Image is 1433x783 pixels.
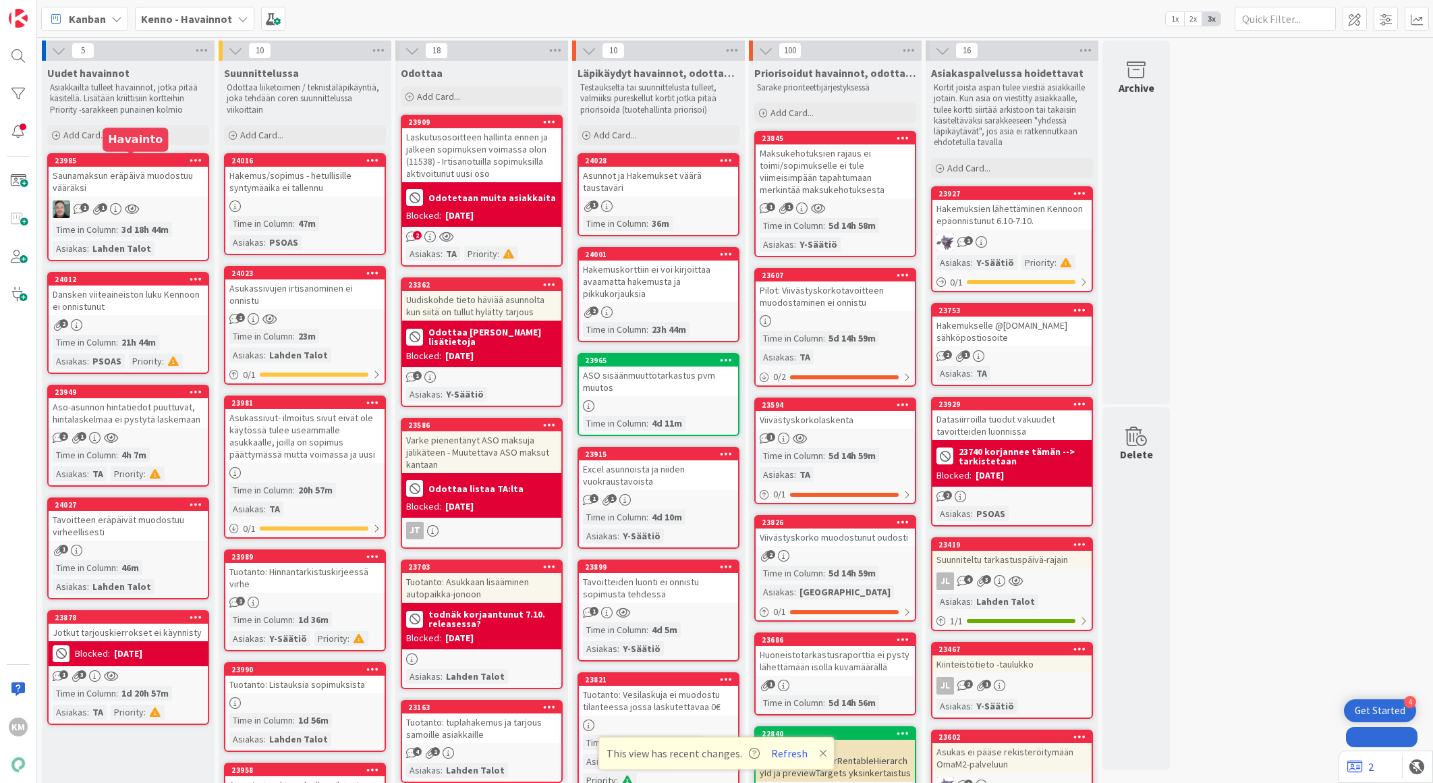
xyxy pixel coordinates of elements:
[231,156,385,165] div: 24016
[938,540,1092,549] div: 23419
[53,335,116,350] div: Time in Column
[49,386,208,428] div: 23949Aso-asunnon hintatiedot puuttuvat, hintalaskelmaa ei pystytä laskemaan
[762,271,915,280] div: 23607
[931,66,1084,80] span: Asiakaspalvelussa hoidettavat
[1055,255,1057,270] span: :
[794,467,796,482] span: :
[59,545,68,553] span: 1
[932,677,1092,695] div: JL
[583,529,617,543] div: Asiakas
[63,129,107,141] span: Add Card...
[754,66,916,80] span: Priorisoidut havainnot, odottaa kehityskapaa
[402,419,561,431] div: 23586
[108,133,163,146] h5: Havainto
[590,306,598,315] span: 2
[579,448,738,490] div: 23915Excel asunnoista ja niiden vuokraustavoista
[49,273,208,286] div: 24012
[579,674,738,715] div: 23821Tuotanto: Vesilaskuja ei muodostu tilanteessa jossa laskutettavaa 0€
[756,728,915,740] div: 22840
[760,218,823,233] div: Time in Column
[932,613,1092,630] div: 1/1
[229,502,264,516] div: Asiakas
[59,319,68,328] span: 2
[49,155,208,196] div: 23985Saunamaksun eräpäivä muodostuu vääräksi
[1344,699,1416,722] div: Open Get Started checklist, remaining modules: 4
[118,335,159,350] div: 21h 44m
[264,235,266,250] span: :
[225,664,385,693] div: 23990Tuotanto: Listauksia sopimuksista
[53,466,87,481] div: Asiakas
[766,745,812,762] button: Refresh
[80,203,89,212] span: 1
[225,551,385,593] div: 23989Tuotanto: Hinnantarkistuskirjeessä virhe
[144,466,146,481] span: :
[579,261,738,302] div: Hakemuskorttiin ei voi kirjoittaa avaamatta hakemusta ja pikkukorjauksia
[225,267,385,309] div: 24023Asukassivujen irtisanominen ei onnistu
[225,397,385,409] div: 23981
[938,400,1092,409] div: 23929
[55,275,208,284] div: 24012
[50,82,206,115] p: Asiakkailta tulleet havainnot, jotka pitää käsitellä. Lisätään kriittisiin kortteihin Priority -s...
[441,387,443,402] span: :
[964,236,973,245] span: 1
[49,273,208,315] div: 24012Dansken viiteaineiston luku Kennoon ei onnistunut
[53,448,116,462] div: Time in Column
[648,216,673,231] div: 36m
[580,82,737,115] p: Testaukselta tai suunnittelusta tulleet, valmiiksi pureskellut kortit jotka pitää priorisoida (tu...
[932,643,1092,673] div: 23467Kiinteistötieto -taulukko
[49,499,208,511] div: 24027
[579,448,738,460] div: 23915
[590,494,598,503] span: 1
[266,235,302,250] div: PSOAS
[825,448,879,463] div: 5d 14h 59m
[756,411,915,429] div: Viivästyskorkolaskenta
[579,674,738,686] div: 23821
[116,222,118,237] span: :
[823,218,825,233] span: :
[936,255,971,270] div: Asiakas
[971,255,973,270] span: :
[762,518,915,527] div: 23826
[932,398,1092,410] div: 23929
[49,511,208,541] div: Tavoitteen eräpäivät muodostuu virheellisesti
[402,561,561,573] div: 23703
[648,510,685,524] div: 4d 10m
[224,66,299,80] span: Suunnittelussa
[936,506,971,521] div: Asiakas
[961,350,970,359] span: 1
[402,279,561,291] div: 23362
[756,634,915,676] div: 23686Huoneistotarkastusraporttia ei pysty lähettämään isolla kuvamäärällä
[406,500,441,514] div: Blocked:
[932,234,1092,251] div: LM
[116,448,118,462] span: :
[402,291,561,321] div: Uudiskohde tieto häviää asunnolta kun siitä on tullut hylätty tarjous
[971,506,973,521] span: :
[583,416,646,431] div: Time in Column
[406,246,441,261] div: Asiakas
[402,279,561,321] div: 23362Uudiskohde tieto häviää asunnolta kun siitä on tullut hylätty tarjous
[936,366,971,381] div: Asiakas
[585,356,738,365] div: 23965
[9,9,28,28] img: Visit kanbanzone.com
[943,491,952,500] span: 2
[766,433,775,441] span: 1
[608,494,617,503] span: 1
[53,560,116,575] div: Time in Column
[756,399,915,411] div: 23594
[936,468,972,483] div: Blocked:
[225,664,385,676] div: 23990
[932,304,1092,346] div: 23753Hakemukselle @[DOMAIN_NAME] sähköpostiosoite
[646,216,648,231] span: :
[932,551,1092,568] div: Suunniteltu tarkastuspäivä-rajain
[579,248,738,261] div: 24001
[794,237,796,252] span: :
[976,468,1004,483] div: [DATE]
[408,562,561,572] div: 23703
[579,248,738,302] div: 24001Hakemuskorttiin ei voi kirjoittaa avaamatta hakemusta ja pikkukorjauksia
[756,516,915,546] div: 23826Viivästyskorko muodostunut oudosti
[796,237,841,252] div: Y-Säätiö
[757,82,914,93] p: Sarake prioriteettijärjestyksessä
[87,241,89,256] span: :
[401,66,443,80] span: Odottaa
[959,447,1088,466] b: 23740 korjannee tämän --> tarkistetaan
